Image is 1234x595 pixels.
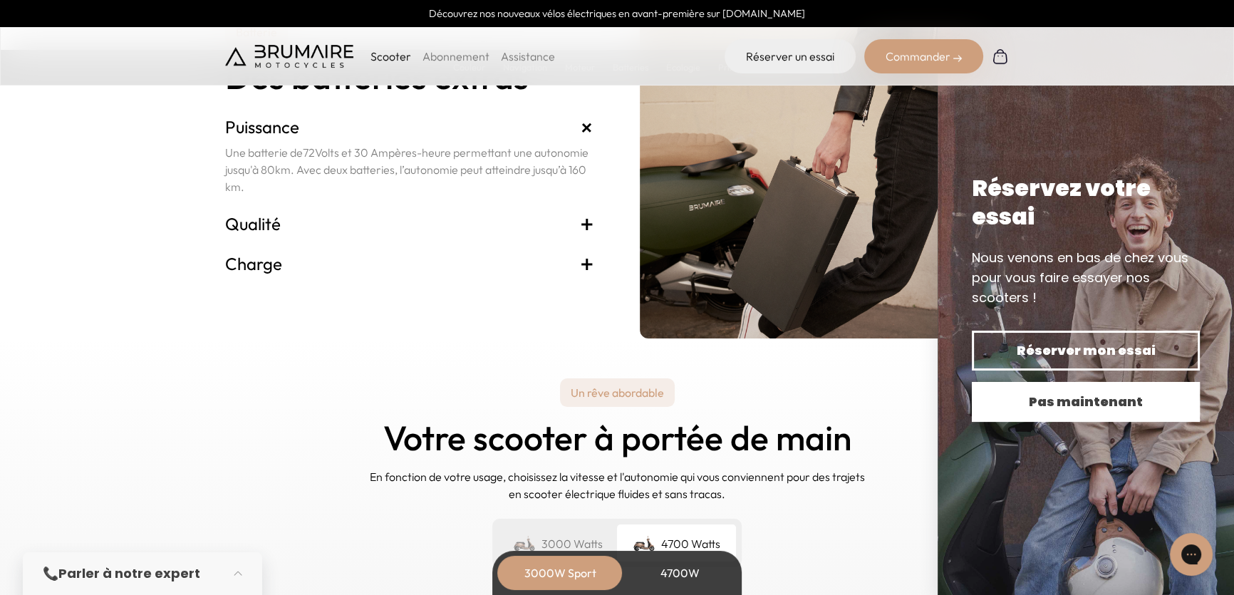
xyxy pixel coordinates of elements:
[617,524,736,562] div: 4700 Watts
[992,48,1009,65] img: Panier
[225,58,594,95] h2: Des batteries extras
[1163,528,1220,581] iframe: Gorgias live chat messenger
[225,212,594,235] h3: Qualité
[560,378,675,407] p: Un rêve abordable
[501,49,555,63] a: Assistance
[225,252,594,275] h3: Charge
[225,144,594,195] p: Une batterie de Volts et 30 Ampères-heure permettant une autonomie jusqu'à 80km. Avec deux batter...
[225,115,594,138] h3: Puissance
[503,556,617,590] div: 3000W Sport
[580,252,594,275] span: +
[225,45,353,68] img: Brumaire Motocycles
[864,39,983,73] div: Commander
[640,18,1009,338] img: brumaire-batteries.png
[303,145,315,160] span: 72
[370,48,411,65] p: Scooter
[725,39,856,73] a: Réserver un essai
[580,212,594,235] span: +
[953,54,962,63] img: right-arrow-2.png
[498,524,617,562] div: 3000 Watts
[574,114,601,140] span: +
[383,418,851,456] h2: Votre scooter à portée de main
[422,49,489,63] a: Abonnement
[623,556,737,590] div: 4700W
[368,467,866,502] p: En fonction de votre usage, choisissez la vitesse et l'autonomie qui vous conviennent pour des tr...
